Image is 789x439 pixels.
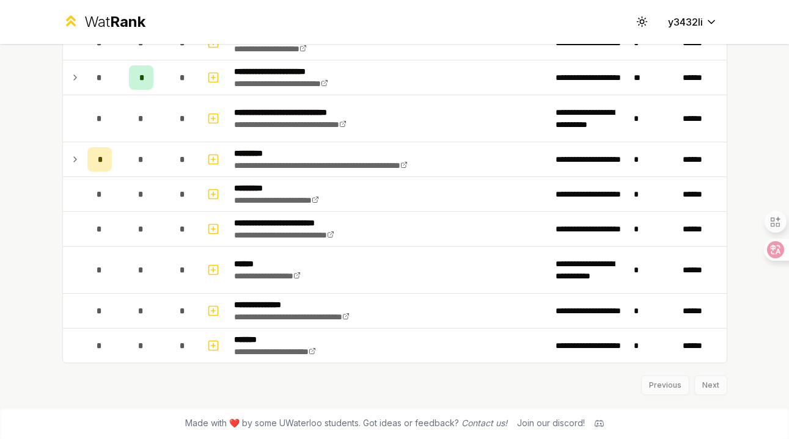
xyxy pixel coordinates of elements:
[62,12,146,32] a: WatRank
[185,417,507,429] span: Made with ❤️ by some UWaterloo students. Got ideas or feedback?
[461,418,507,428] a: Contact us!
[668,15,703,29] span: y3432li
[110,13,145,31] span: Rank
[658,11,727,33] button: y3432li
[84,12,145,32] div: Wat
[517,417,585,429] div: Join our discord!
